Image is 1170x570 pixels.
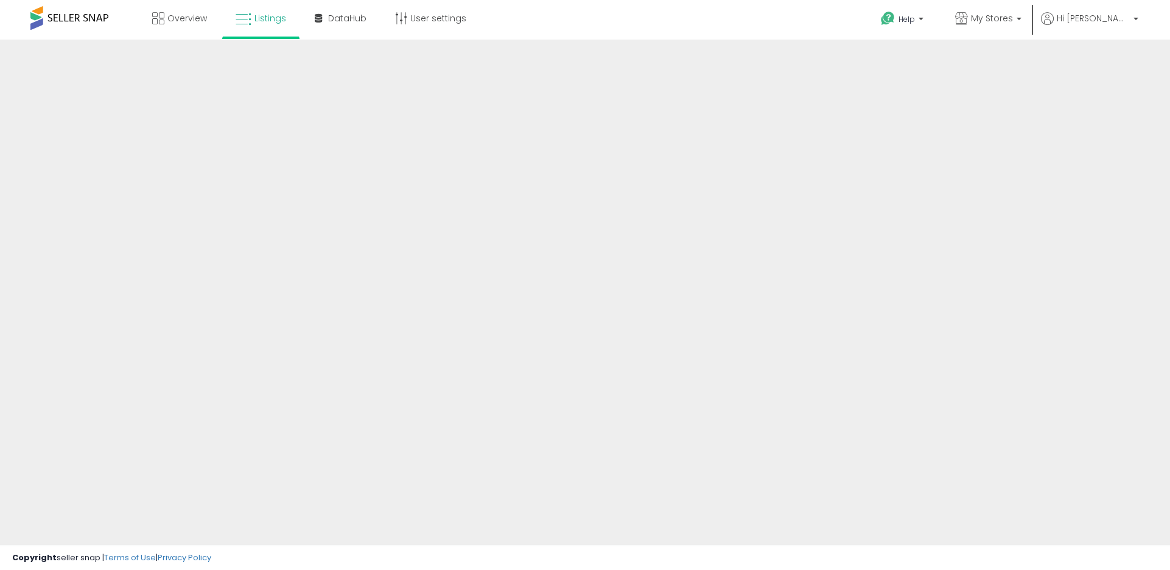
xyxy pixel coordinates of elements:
i: Get Help [880,11,895,26]
a: Help [871,2,936,40]
a: Hi [PERSON_NAME] [1041,12,1138,40]
span: Overview [167,12,207,24]
span: Listings [254,12,286,24]
span: DataHub [328,12,366,24]
span: My Stores [971,12,1013,24]
span: Hi [PERSON_NAME] [1057,12,1130,24]
span: Help [899,14,915,24]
